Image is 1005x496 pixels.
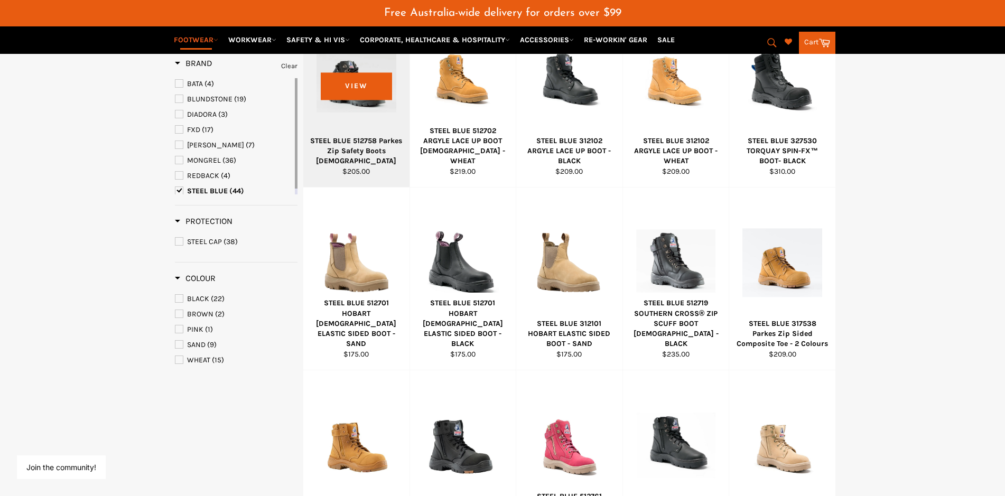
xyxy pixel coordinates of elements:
[202,125,213,134] span: (17)
[281,60,297,72] a: Clear
[416,126,509,166] div: STEEL BLUE 512702 ARGYLE LACE UP BOOT [DEMOGRAPHIC_DATA] - WHEAT
[187,156,221,165] span: MONGREL
[416,298,509,349] div: STEEL BLUE 512701 HOBART [DEMOGRAPHIC_DATA] ELASTIC SIDED BOOT - BLACK
[410,188,516,370] a: STEEL BLUE 512701 HOBART LADIES ELASTIC SIDED BOOT - BLACKSTEEL BLUE 512701 HOBART [DEMOGRAPHIC_D...
[622,188,729,370] a: STEEL BLUE 512719 SOUTHERN CROSS® ZIP SCUFF BOOT LADIES - BLACKSTEEL BLUE 512719 SOUTHERN CROSS® ...
[170,31,222,49] a: FOOTWEAR
[175,124,293,136] a: FXD
[175,58,212,69] h3: Brand
[187,340,206,349] span: SAND
[523,136,616,166] div: STEEL BLUE 312102 ARGYLE LACE UP BOOT - BLACK
[187,325,203,334] span: PINK
[310,298,403,349] div: STEEL BLUE 512701 HOBART [DEMOGRAPHIC_DATA] ELASTIC SIDED BOOT - SAND
[410,5,516,188] a: STEEL BLUE 512702 ARGYLE LACE UP BOOT LADIES - WHEATSTEEL BLUE 512702 ARGYLE LACE UP BOOT [DEMOGR...
[523,319,616,349] div: STEEL BLUE 312101 HOBART ELASTIC SIDED BOOT - SAND
[175,185,293,197] a: STEEL BLUE
[580,31,652,49] a: RE-WORKIN' GEAR
[175,139,293,151] a: MACK
[187,141,244,149] span: [PERSON_NAME]
[799,32,835,54] a: Cart
[215,310,225,319] span: (2)
[516,188,622,370] a: STEEL BLUE 312101 HOBART ELASTIC SIDED BOOT - SANDSTEEL BLUE 312101 HOBART ELASTIC SIDED BOOT - S...
[622,5,729,188] a: STEEL BLUE 312102 ARGYLE LACE UP BOOT - WHEATSTEEL BLUE 312102 ARGYLE LACE UP BOOT - WHEAT$209.00
[224,237,238,246] span: (38)
[175,155,293,166] a: MONGREL
[175,216,232,227] h3: Protection
[26,463,96,472] button: Join the community!
[187,171,219,180] span: REDBACK
[516,5,622,188] a: STEEL BLUE 312102 ARGYLE LACE UP BOOT - BLACKSTEEL BLUE 312102 ARGYLE LACE UP BOOT - BLACK$209.00
[175,339,297,351] a: SAND
[175,354,297,366] a: WHEAT
[224,31,281,49] a: WORKWEAR
[629,298,722,349] div: STEEL BLUE 512719 SOUTHERN CROSS® ZIP SCUFF BOOT [DEMOGRAPHIC_DATA] - BLACK
[187,95,232,104] span: BLUNDSTONE
[205,325,213,334] span: (1)
[204,79,214,88] span: (4)
[303,5,410,188] a: STEEL BLUE 512758 Parkes Zip Safety Boots LadiesSTEEL BLUE 512758 Parkes Zip Safety Boots [DEMOGR...
[187,79,203,88] span: BATA
[187,310,213,319] span: BROWN
[218,110,228,119] span: (3)
[246,141,255,149] span: (7)
[729,5,835,188] a: STEEL BLUE 327530 TORQUAY SPIN-FX™ BOOT- BLACKSTEEL BLUE 327530 TORQUAY SPIN-FX™ BOOT- BLACK$310.00
[175,216,232,226] span: Protection
[729,188,835,370] a: STEEL BLUE 317538 Parkes Zip Sided Composite Toe - 2 ColoursSTEEL BLUE 317538 Parkes Zip Sided Co...
[653,31,679,49] a: SALE
[187,355,210,364] span: WHEAT
[175,78,293,90] a: BATA
[282,31,354,49] a: SAFETY & HI VIS
[384,7,621,18] span: Free Australia-wide delivery for orders over $99
[175,170,293,182] a: REDBACK
[222,156,236,165] span: (36)
[175,58,212,68] span: Brand
[175,236,297,248] a: STEEL CAP
[310,136,403,166] div: STEEL BLUE 512758 Parkes Zip Safety Boots [DEMOGRAPHIC_DATA]
[187,186,228,195] span: STEEL BLUE
[187,110,217,119] span: DIADORA
[303,188,410,370] a: STEEL BLUE 512701 HOBART LADIES ELASTIC SIDED BOOT - SANDSTEEL BLUE 512701 HOBART [DEMOGRAPHIC_DA...
[175,93,293,105] a: BLUNDSTONE
[175,308,297,320] a: BROWN
[187,237,222,246] span: STEEL CAP
[175,273,216,284] h3: Colour
[207,340,217,349] span: (9)
[229,186,244,195] span: (44)
[175,324,297,335] a: PINK
[516,31,578,49] a: ACCESSORIES
[211,294,225,303] span: (22)
[187,294,209,303] span: BLACK
[629,136,722,166] div: STEEL BLUE 312102 ARGYLE LACE UP BOOT - WHEAT
[736,319,829,349] div: STEEL BLUE 317538 Parkes Zip Sided Composite Toe - 2 Colours
[356,31,514,49] a: CORPORATE, HEALTHCARE & HOSPITALITY
[175,273,216,283] span: Colour
[221,171,230,180] span: (4)
[212,355,224,364] span: (15)
[736,136,829,166] div: STEEL BLUE 327530 TORQUAY SPIN-FX™ BOOT- BLACK
[175,109,293,120] a: DIADORA
[187,125,200,134] span: FXD
[175,293,297,305] a: BLACK
[234,95,246,104] span: (19)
